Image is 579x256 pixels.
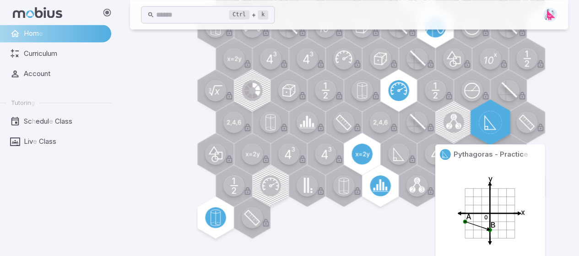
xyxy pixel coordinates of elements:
[36,117,49,125] readpronunciation-span: edul
[31,99,35,106] readpronunciation-span: g
[49,117,53,125] readpronunciation-span: e
[24,29,39,38] readpronunciation-span: Hom
[24,137,33,146] readpronunciation-span: Liv
[495,150,498,158] readpronunciation-word: -
[466,212,471,221] tspan: A
[24,69,50,78] readpronunciation-word: Account
[439,148,452,161] a: Pythagoras
[454,150,493,158] readpronunciation-word: Pythagoras
[500,150,524,158] readpronunciation-span: Practic
[24,117,32,125] readpronunciation-span: Sc
[24,49,57,58] readpronunciation-word: Curriculum
[261,11,265,17] readpronunciation-word: k
[524,150,528,158] readpronunciation-span: e
[39,137,56,146] readpronunciation-word: Class
[491,220,496,229] tspan: B
[520,207,525,216] tspan: x
[55,117,72,125] readpronunciation-word: Class
[33,137,37,146] readpronunciation-span: e
[488,174,492,183] tspan: y
[229,10,249,19] kbd: Ctrl
[543,8,557,22] img: right-triangle.svg
[39,29,43,38] readpronunciation-span: e
[484,214,488,221] text: 0
[229,9,268,20] div: +
[11,99,31,106] readpronunciation-span: Tutorin
[32,117,36,125] readpronunciation-span: h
